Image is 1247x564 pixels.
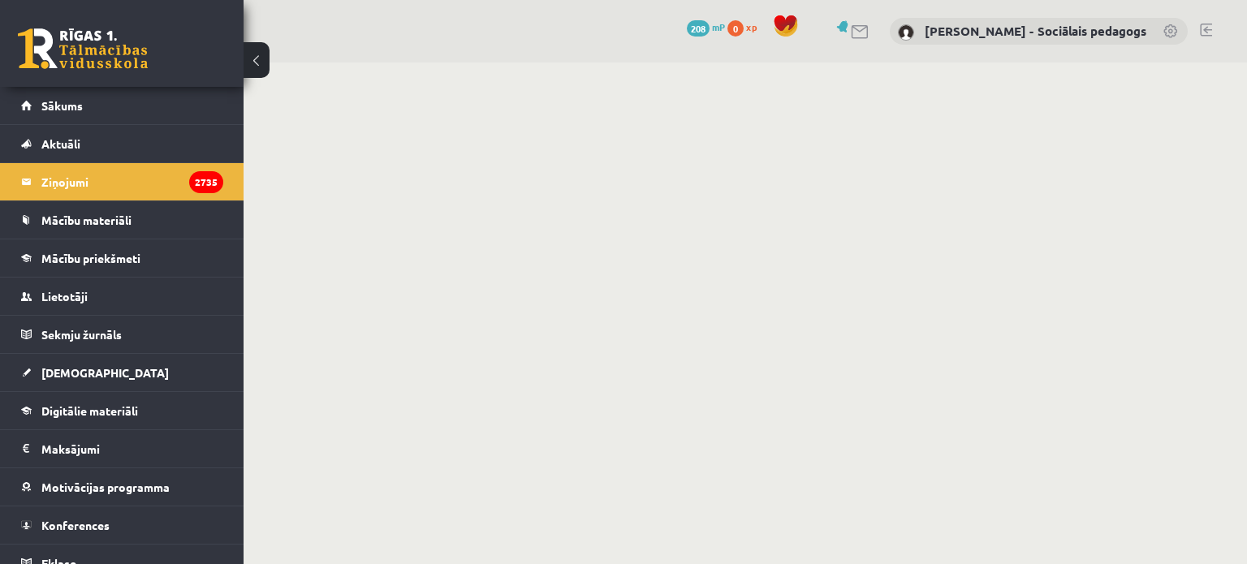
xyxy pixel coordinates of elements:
a: Ziņojumi2735 [21,163,223,200]
span: Mācību priekšmeti [41,251,140,265]
a: Digitālie materiāli [21,392,223,429]
legend: Maksājumi [41,430,223,467]
span: Motivācijas programma [41,480,170,494]
a: Rīgas 1. Tālmācības vidusskola [18,28,148,69]
span: xp [746,20,757,33]
a: 0 xp [727,20,765,33]
span: Aktuāli [41,136,80,151]
a: Mācību materiāli [21,201,223,239]
span: mP [712,20,725,33]
a: [PERSON_NAME] - Sociālais pedagogs [925,23,1146,39]
a: 208 mP [687,20,725,33]
span: Mācību materiāli [41,213,132,227]
span: 208 [687,20,710,37]
legend: Ziņojumi [41,163,223,200]
a: Aktuāli [21,125,223,162]
a: Maksājumi [21,430,223,467]
span: Lietotāji [41,289,88,304]
span: [DEMOGRAPHIC_DATA] [41,365,169,380]
a: Motivācijas programma [21,468,223,506]
a: Sekmju žurnāls [21,316,223,353]
i: 2735 [189,171,223,193]
a: Konferences [21,506,223,544]
span: Sākums [41,98,83,113]
span: Digitālie materiāli [41,403,138,418]
span: Sekmju žurnāls [41,327,122,342]
a: Sākums [21,87,223,124]
img: Dagnija Gaubšteina - Sociālais pedagogs [898,24,914,41]
a: Lietotāji [21,278,223,315]
span: Konferences [41,518,110,532]
span: 0 [727,20,744,37]
a: Mācību priekšmeti [21,239,223,277]
a: [DEMOGRAPHIC_DATA] [21,354,223,391]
